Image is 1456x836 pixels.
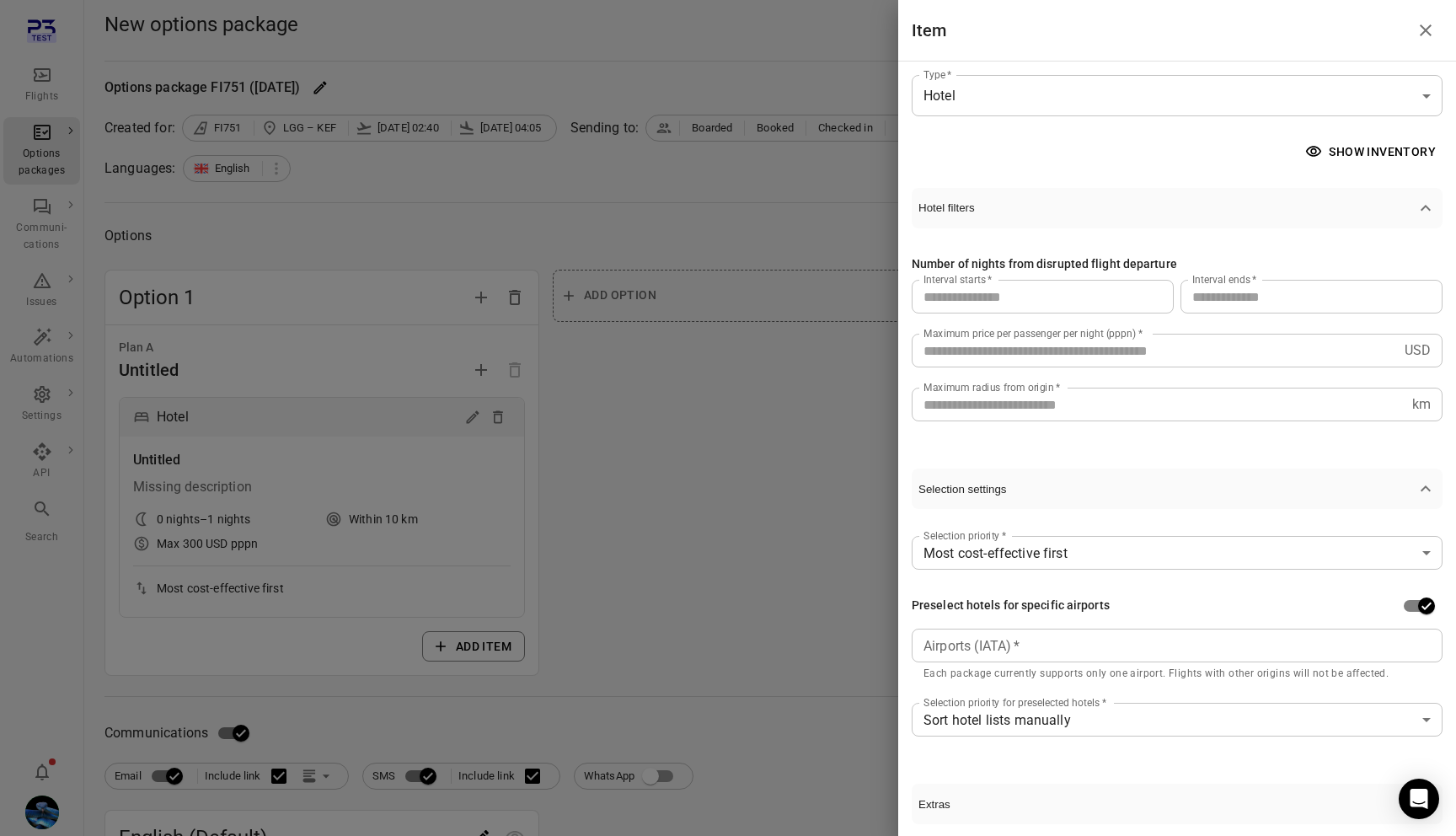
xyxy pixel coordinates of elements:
div: Number of nights from disrupted flight departure [912,255,1177,274]
div: Hotel filters [912,509,1443,764]
label: Maximum price per passenger per night (pppn) [923,326,1143,340]
p: km [1412,394,1431,415]
div: Most cost-effective first [912,536,1443,570]
div: Preselect hotels for specific airports [912,597,1110,615]
button: Close drawer [1409,13,1443,47]
label: Interval starts [923,272,992,287]
p: Each package currently supports only one airport. Flights with other origins will not be affected. [923,666,1431,683]
label: Interval ends [1192,272,1257,287]
div: Hotel filters [912,228,1443,449]
button: Show inventory [1302,137,1443,168]
span: Hotel filters [918,201,1416,214]
label: Selection priority for preselected hotels [923,695,1106,710]
div: Sort hotel lists manually [912,703,1443,737]
label: Maximum radius from origin [923,380,1060,394]
div: Open Intercom Messenger [1399,779,1439,819]
button: Hotel filters [912,188,1443,228]
label: Type [923,67,952,82]
p: USD [1405,340,1431,361]
button: Selection settings [912,469,1443,509]
label: Selection priority [923,528,1006,543]
span: Hotel [923,86,1416,106]
button: Extras [912,784,1443,824]
span: Extras [918,798,1416,811]
h1: Item [912,17,947,44]
span: Selection settings [918,483,1416,496]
